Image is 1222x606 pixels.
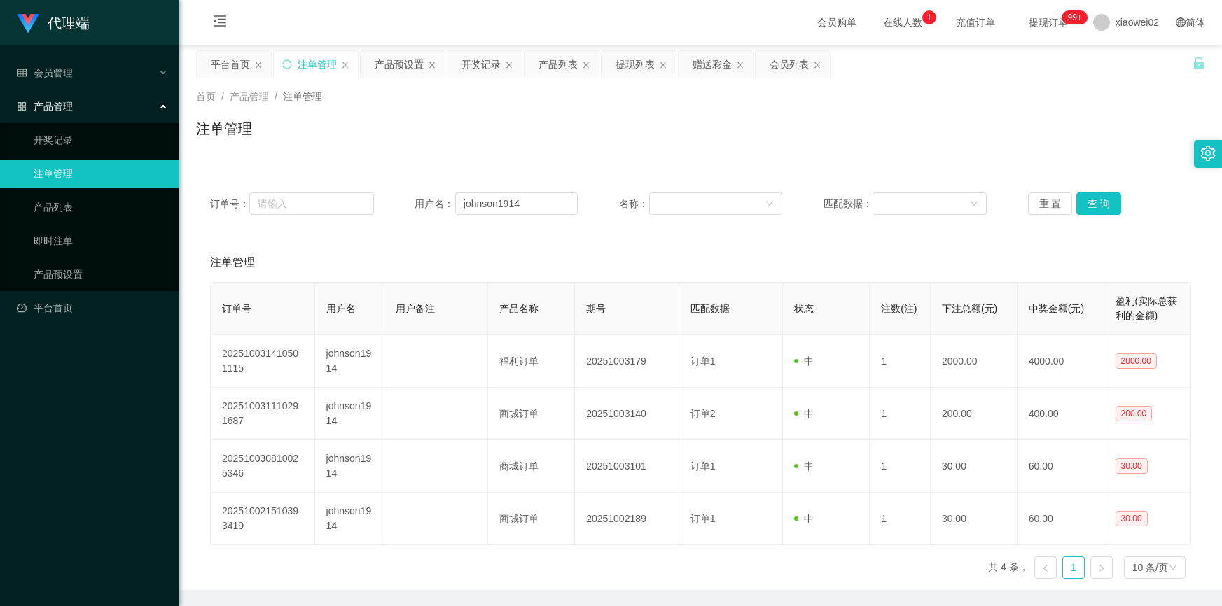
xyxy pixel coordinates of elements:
[870,493,931,545] td: 1
[17,68,27,78] i: 图标: table
[690,513,716,524] span: 订单1
[315,493,384,545] td: johnson1914
[415,197,455,211] span: 用户名：
[211,388,315,440] td: 202510031110291687
[499,303,539,314] span: 产品名称
[1116,458,1148,474] span: 30.00
[942,303,997,314] span: 下注总额(元)
[283,91,322,102] span: 注单管理
[17,14,39,34] img: logo.9652507e.png
[922,10,936,24] sup: 1
[1034,556,1057,579] li: 上一页
[1116,406,1153,421] span: 200.00
[1028,192,1073,215] button: 重 置
[34,227,168,255] a: 即时注单
[315,440,384,493] td: johnson1914
[1018,335,1104,388] td: 4000.00
[690,303,730,314] span: 匹配数据
[34,126,168,154] a: 开奖记录
[824,197,873,211] span: 匹配数据：
[34,160,168,188] a: 注单管理
[1063,557,1084,578] a: 1
[341,61,349,69] i: 图标: close
[17,17,90,28] a: 代理端
[926,10,931,24] p: 1
[794,513,814,524] span: 中
[455,192,578,215] input: 请输入
[736,61,744,69] i: 图标: close
[211,440,315,493] td: 202510030810025346
[539,51,578,78] div: 产品列表
[275,91,277,102] span: /
[1200,146,1216,161] i: 图标: setting
[428,61,436,69] i: 图标: close
[575,493,679,545] td: 20251002189
[254,61,263,69] i: 图标: close
[575,335,679,388] td: 20251003179
[505,61,513,69] i: 图标: close
[876,17,929,27] span: 在线人数
[34,260,168,288] a: 产品预设置
[298,51,337,78] div: 注单管理
[586,303,606,314] span: 期号
[582,61,590,69] i: 图标: close
[988,556,1029,579] li: 共 4 条，
[794,460,814,472] span: 中
[765,199,774,209] i: 图标: down
[196,118,252,139] h1: 注单管理
[575,388,679,440] td: 20251003140
[970,199,978,209] i: 图标: down
[488,335,575,388] td: 福利订单
[211,335,315,388] td: 202510031410501115
[1018,493,1104,545] td: 60.00
[34,193,168,221] a: 产品列表
[616,51,655,78] div: 提现列表
[1116,295,1178,321] span: 盈利(实际总获利的金额)
[230,91,269,102] span: 产品管理
[813,61,821,69] i: 图标: close
[1018,388,1104,440] td: 400.00
[17,101,27,111] i: 图标: appstore-o
[794,408,814,419] span: 中
[931,440,1018,493] td: 30.00
[870,388,931,440] td: 1
[693,51,732,78] div: 赠送彩金
[1116,353,1157,369] span: 2000.00
[461,51,501,78] div: 开奖记录
[326,303,356,314] span: 用户名
[196,1,244,45] i: 图标: menu-fold
[396,303,435,314] span: 用户备注
[17,67,73,78] span: 会员管理
[690,460,716,472] span: 订单1
[488,388,575,440] td: 商城订单
[1062,556,1085,579] li: 1
[315,335,384,388] td: johnson1914
[931,388,1018,440] td: 200.00
[210,254,255,271] span: 注单管理
[211,51,250,78] div: 平台首页
[17,294,168,322] a: 图标: dashboard平台首页
[1176,17,1186,27] i: 图标: global
[315,388,384,440] td: johnson1914
[1097,564,1106,572] i: 图标: right
[48,1,90,45] h1: 代理端
[931,493,1018,545] td: 30.00
[870,440,931,493] td: 1
[931,335,1018,388] td: 2000.00
[575,440,679,493] td: 20251003101
[196,91,216,102] span: 首页
[1018,440,1104,493] td: 60.00
[1076,192,1121,215] button: 查 询
[222,303,251,314] span: 订单号
[1022,17,1075,27] span: 提现订单
[488,493,575,545] td: 商城订单
[1116,511,1148,526] span: 30.00
[488,440,575,493] td: 商城订单
[1132,557,1168,578] div: 10 条/页
[870,335,931,388] td: 1
[770,51,809,78] div: 会员列表
[690,355,716,367] span: 订单1
[282,59,292,69] i: 图标: sync
[1062,10,1088,24] sup: 1212
[17,101,73,112] span: 产品管理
